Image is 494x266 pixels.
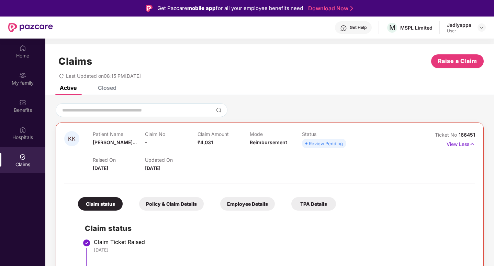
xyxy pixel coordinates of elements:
div: MSPL Limited [400,24,433,31]
span: M [389,23,395,32]
img: svg+xml;base64,PHN2ZyBpZD0iSGVscC0zMngzMiIgeG1sbnM9Imh0dHA6Ly93d3cudzMub3JnLzIwMDAvc3ZnIiB3aWR0aD... [340,25,347,32]
img: svg+xml;base64,PHN2ZyBpZD0iU3RlcC1Eb25lLTMyeDMyIiB4bWxucz0iaHR0cDovL3d3dy53My5vcmcvMjAwMC9zdmciIH... [82,239,91,247]
strong: mobile app [187,5,216,11]
h1: Claims [58,55,92,67]
div: Employee Details [220,197,275,211]
span: Raise a Claim [438,57,477,65]
p: Claim Amount [198,131,250,137]
img: New Pazcare Logo [8,23,53,32]
div: Get Pazcare for all your employee benefits need [157,4,303,12]
p: View Less [447,139,475,148]
span: [PERSON_NAME]... [93,139,137,145]
div: [DATE] [94,247,468,253]
span: redo [59,73,64,79]
p: Updated On [145,157,197,163]
div: Claim status [78,197,123,211]
img: svg+xml;base64,PHN2ZyBpZD0iRHJvcGRvd24tMzJ4MzIiIHhtbG5zPSJodHRwOi8vd3d3LnczLm9yZy8yMDAwL3N2ZyIgd2... [479,25,484,30]
p: Claim No [145,131,197,137]
span: [DATE] [93,165,108,171]
img: svg+xml;base64,PHN2ZyBpZD0iSG9tZSIgeG1sbnM9Imh0dHA6Ly93d3cudzMub3JnLzIwMDAvc3ZnIiB3aWR0aD0iMjAiIG... [19,45,26,52]
div: Policy & Claim Details [139,197,204,211]
img: svg+xml;base64,PHN2ZyBpZD0iU2VhcmNoLTMyeDMyIiB4bWxucz0iaHR0cDovL3d3dy53My5vcmcvMjAwMC9zdmciIHdpZH... [216,107,222,113]
img: svg+xml;base64,PHN2ZyBpZD0iQmVuZWZpdHMiIHhtbG5zPSJodHRwOi8vd3d3LnczLm9yZy8yMDAwL3N2ZyIgd2lkdGg9Ij... [19,99,26,106]
div: Claim Ticket Raised [94,238,468,245]
div: Review Pending [309,140,343,147]
p: Raised On [93,157,145,163]
img: svg+xml;base64,PHN2ZyBpZD0iSG9zcGl0YWxzIiB4bWxucz0iaHR0cDovL3d3dy53My5vcmcvMjAwMC9zdmciIHdpZHRoPS... [19,126,26,133]
p: Status [302,131,354,137]
span: KK [68,136,76,142]
div: Active [60,84,77,91]
span: 166451 [459,132,475,138]
button: Raise a Claim [431,54,484,68]
img: Logo [146,5,153,12]
a: Download Now [308,5,351,12]
span: Ticket No [435,132,459,138]
img: svg+xml;base64,PHN2ZyB3aWR0aD0iMjAiIGhlaWdodD0iMjAiIHZpZXdCb3g9IjAgMCAyMCAyMCIgZmlsbD0ibm9uZSIgeG... [19,72,26,79]
span: Reimbursement [250,139,287,145]
div: Jadiyappa [447,22,471,28]
img: svg+xml;base64,PHN2ZyBpZD0iQ2xhaW0iIHhtbG5zPSJodHRwOi8vd3d3LnczLm9yZy8yMDAwL3N2ZyIgd2lkdGg9IjIwIi... [19,153,26,160]
div: Closed [98,84,116,91]
div: Get Help [350,25,367,30]
span: - [145,139,147,145]
p: Mode [250,131,302,137]
p: Patient Name [93,131,145,137]
span: [DATE] [145,165,160,171]
span: Last Updated on 08:15 PM[DATE] [66,73,141,79]
div: User [447,28,471,34]
h2: Claim status [85,223,468,234]
span: ₹4,031 [198,139,213,145]
img: svg+xml;base64,PHN2ZyB4bWxucz0iaHR0cDovL3d3dy53My5vcmcvMjAwMC9zdmciIHdpZHRoPSIxNyIgaGVpZ2h0PSIxNy... [469,140,475,148]
div: TPA Details [291,197,336,211]
img: Stroke [350,5,353,12]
